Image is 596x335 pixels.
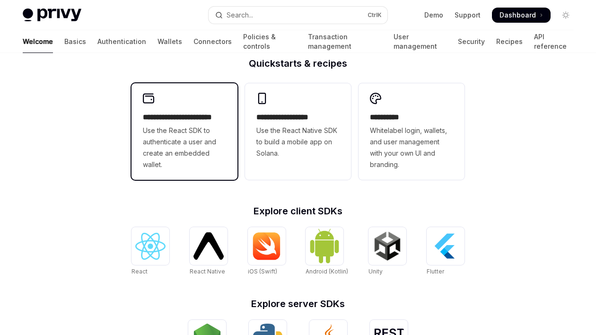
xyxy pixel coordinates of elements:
[64,30,86,53] a: Basics
[131,299,465,309] h2: Explore server SDKs
[158,30,182,53] a: Wallets
[131,268,148,275] span: React
[370,125,453,170] span: Whitelabel login, wallets, and user management with your own UI and branding.
[23,9,81,22] img: light logo
[190,268,225,275] span: React Native
[143,125,226,170] span: Use the React SDK to authenticate a user and create an embedded wallet.
[309,228,340,264] img: Android (Kotlin)
[368,227,406,276] a: UnityUnity
[135,233,166,260] img: React
[308,30,382,53] a: Transaction management
[193,30,232,53] a: Connectors
[359,83,465,180] a: **** *****Whitelabel login, wallets, and user management with your own UI and branding.
[256,125,340,159] span: Use the React Native SDK to build a mobile app on Solana.
[97,30,146,53] a: Authentication
[306,268,348,275] span: Android (Kotlin)
[227,9,253,21] div: Search...
[427,227,465,276] a: FlutterFlutter
[252,232,282,260] img: iOS (Swift)
[190,227,228,276] a: React NativeReact Native
[534,30,573,53] a: API reference
[131,227,169,276] a: ReactReact
[248,227,286,276] a: iOS (Swift)iOS (Swift)
[243,30,297,53] a: Policies & controls
[424,10,443,20] a: Demo
[394,30,447,53] a: User management
[209,7,387,24] button: Open search
[131,206,465,216] h2: Explore client SDKs
[248,268,277,275] span: iOS (Swift)
[496,30,523,53] a: Recipes
[458,30,485,53] a: Security
[368,11,382,19] span: Ctrl K
[500,10,536,20] span: Dashboard
[558,8,573,23] button: Toggle dark mode
[368,268,383,275] span: Unity
[193,232,224,259] img: React Native
[245,83,351,180] a: **** **** **** ***Use the React Native SDK to build a mobile app on Solana.
[492,8,551,23] a: Dashboard
[455,10,481,20] a: Support
[23,30,53,53] a: Welcome
[430,231,461,261] img: Flutter
[427,268,444,275] span: Flutter
[131,59,465,68] h2: Quickstarts & recipes
[372,231,403,261] img: Unity
[306,227,348,276] a: Android (Kotlin)Android (Kotlin)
